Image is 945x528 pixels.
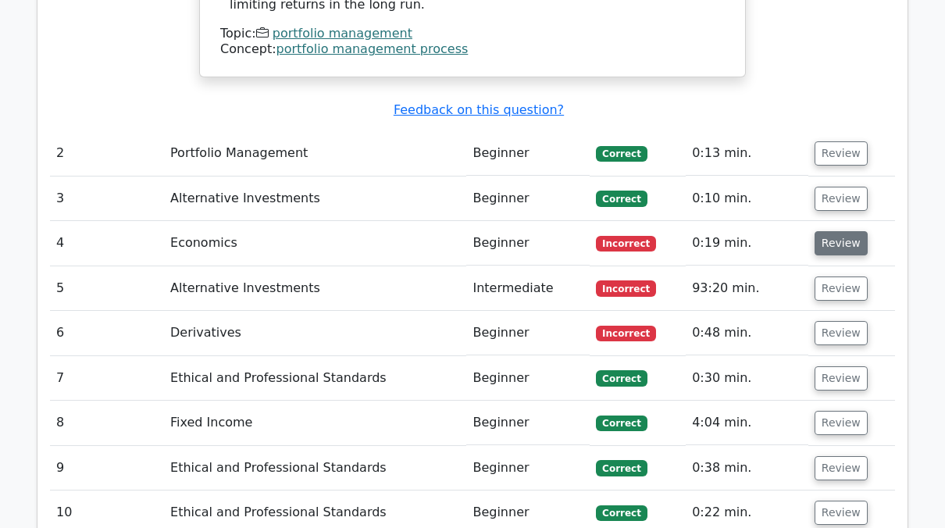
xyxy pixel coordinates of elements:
[164,131,466,176] td: Portfolio Management
[686,177,808,221] td: 0:10 min.
[686,311,808,355] td: 0:48 min.
[596,146,647,162] span: Correct
[164,311,466,355] td: Derivatives
[686,131,808,176] td: 0:13 min.
[596,505,647,521] span: Correct
[466,356,590,401] td: Beginner
[815,141,868,166] button: Review
[50,401,164,445] td: 8
[596,416,647,431] span: Correct
[815,321,868,345] button: Review
[815,366,868,391] button: Review
[50,131,164,176] td: 2
[220,41,725,58] div: Concept:
[164,356,466,401] td: Ethical and Professional Standards
[164,266,466,311] td: Alternative Investments
[164,177,466,221] td: Alternative Investments
[815,231,868,255] button: Review
[466,401,590,445] td: Beginner
[466,177,590,221] td: Beginner
[815,187,868,211] button: Review
[596,280,656,296] span: Incorrect
[220,26,725,42] div: Topic:
[686,266,808,311] td: 93:20 min.
[686,401,808,445] td: 4:04 min.
[276,41,469,56] a: portfolio management process
[50,356,164,401] td: 7
[596,370,647,386] span: Correct
[596,326,656,341] span: Incorrect
[686,446,808,491] td: 0:38 min.
[596,191,647,206] span: Correct
[164,446,466,491] td: Ethical and Professional Standards
[596,236,656,252] span: Incorrect
[815,456,868,480] button: Review
[815,276,868,301] button: Review
[466,131,590,176] td: Beginner
[686,221,808,266] td: 0:19 min.
[164,221,466,266] td: Economics
[815,501,868,525] button: Review
[466,221,590,266] td: Beginner
[50,177,164,221] td: 3
[394,102,564,117] a: Feedback on this question?
[50,446,164,491] td: 9
[596,460,647,476] span: Correct
[686,356,808,401] td: 0:30 min.
[273,26,412,41] a: portfolio management
[164,401,466,445] td: Fixed Income
[466,446,590,491] td: Beginner
[466,311,590,355] td: Beginner
[50,311,164,355] td: 6
[815,411,868,435] button: Review
[50,266,164,311] td: 5
[50,221,164,266] td: 4
[466,266,590,311] td: Intermediate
